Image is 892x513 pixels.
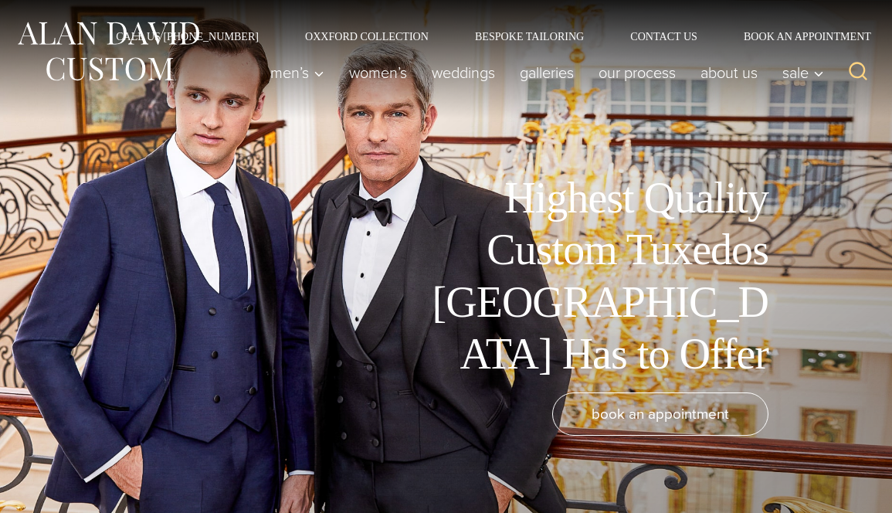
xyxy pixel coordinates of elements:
span: book an appointment [592,403,729,425]
span: Sale [782,65,824,80]
h1: Highest Quality Custom Tuxedos [GEOGRAPHIC_DATA] Has to Offer [421,172,768,380]
a: Contact Us [607,31,721,42]
a: weddings [419,57,507,88]
a: Bespoke Tailoring [452,31,607,42]
a: Galleries [507,57,586,88]
button: View Search Form [839,54,877,91]
a: Book an Appointment [721,31,877,42]
a: Women’s [337,57,419,88]
a: Our Process [586,57,688,88]
a: book an appointment [552,392,768,436]
img: Alan David Custom [15,17,201,86]
nav: Primary Navigation [258,57,832,88]
a: Oxxford Collection [282,31,452,42]
a: About Us [688,57,770,88]
span: Men’s [270,65,324,80]
a: Call Us [PHONE_NUMBER] [93,31,282,42]
nav: Secondary Navigation [93,31,877,42]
